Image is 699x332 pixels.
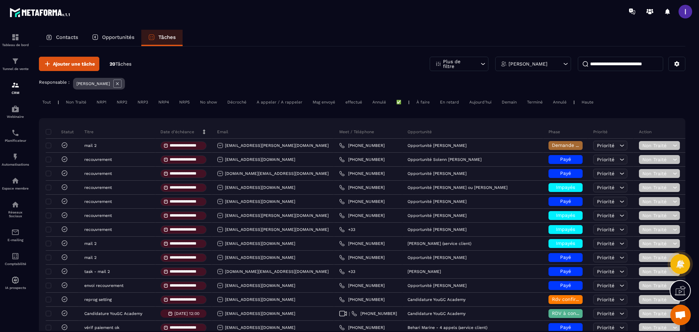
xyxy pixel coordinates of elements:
[408,213,467,218] p: Opportunité [PERSON_NAME]
[642,297,671,302] span: Non Traité
[2,186,29,190] p: Espace membre
[113,98,131,106] div: NRP2
[84,325,119,330] p: vérif paiement ok
[393,98,405,106] div: ✅
[597,143,614,148] span: Priorité
[509,61,547,66] p: [PERSON_NAME]
[339,297,385,302] a: [PHONE_NUMBER]
[597,311,614,316] span: Priorité
[339,269,355,274] a: +33
[2,52,29,76] a: formationformationTunnel de vente
[2,195,29,223] a: social-networksocial-networkRéseaux Sociaux
[408,297,466,302] p: Candidature YouGC Academy
[84,213,112,218] p: recouvrement
[408,157,482,162] p: Opportunité Solenn [PERSON_NAME]
[84,185,112,190] p: recouvrement
[560,324,571,330] span: Payé
[498,98,520,106] div: Demain
[10,6,71,18] img: logo
[134,98,152,106] div: NRP3
[597,213,614,218] span: Priorité
[556,226,575,232] span: Impayés
[115,61,131,67] span: Tâches
[84,157,112,162] p: recouvrement
[11,57,19,65] img: formation
[339,227,355,232] a: +33
[560,254,571,260] span: Payé
[466,98,495,106] div: Aujourd'hui
[408,143,467,148] p: Opportunité [PERSON_NAME]
[560,156,571,162] span: Payé
[84,143,97,148] p: mail 2
[11,105,19,113] img: automations
[176,98,193,106] div: NRP5
[339,255,385,260] a: [PHONE_NUMBER]
[560,170,571,176] span: Payé
[39,80,70,85] p: Responsable :
[11,252,19,260] img: accountant
[217,129,228,135] p: Email
[309,98,339,106] div: Msg envoyé
[597,297,614,302] span: Priorité
[11,228,19,236] img: email
[224,98,250,106] div: Décroché
[84,199,112,204] p: recouvrement
[552,142,628,148] span: Demande de rétractation/report
[670,305,691,325] a: Ouvrir le chat
[39,30,85,46] a: Contacts
[408,171,467,176] p: Opportunité [PERSON_NAME]
[339,129,374,135] p: Meet / Téléphone
[2,115,29,119] p: Webinaire
[47,129,74,135] p: Statut
[85,30,141,46] a: Opportunités
[84,255,97,260] p: mail 2
[437,98,462,106] div: En retard
[339,185,385,190] a: [PHONE_NUMBER]
[642,143,671,148] span: Non Traité
[642,325,671,330] span: Non Traité
[155,98,172,106] div: NRP4
[548,129,560,135] p: Phase
[349,311,350,316] span: |
[56,34,78,40] p: Contacts
[84,241,97,246] p: mail 2
[642,171,671,176] span: Non Traité
[339,143,385,148] a: [PHONE_NUMBER]
[556,240,575,246] span: Impayés
[342,98,366,106] div: effectué
[642,227,671,232] span: Non Traité
[2,43,29,47] p: Tableau de bord
[11,81,19,89] img: formation
[642,157,671,162] span: Non Traité
[158,34,176,40] p: Tâches
[578,98,597,106] div: Haute
[443,59,473,69] p: Plus de filtre
[11,177,19,185] img: automations
[597,199,614,204] span: Priorité
[160,129,194,135] p: Date d’échéance
[597,185,614,190] span: Priorité
[84,227,112,232] p: recouvrement
[253,98,306,106] div: A appeler / A rappeler
[642,213,671,218] span: Non Traité
[76,81,110,86] p: [PERSON_NAME]
[408,269,441,274] p: [PERSON_NAME]
[642,255,671,260] span: Non Traité
[573,100,575,105] p: |
[2,223,29,247] a: emailemailE-mailing
[84,297,112,302] p: reprog setting
[408,227,467,232] p: Opportunité [PERSON_NAME]
[560,268,571,274] span: Payé
[2,210,29,218] p: Réseaux Sociaux
[84,283,124,288] p: envoi recouvrement
[642,283,671,288] span: Non Traité
[84,129,94,135] p: Titre
[2,139,29,142] p: Planificateur
[352,311,397,316] a: [PHONE_NUMBER]
[84,311,142,316] p: Candidature YouGC Academy
[102,34,134,40] p: Opportunités
[556,184,575,190] span: Impayés
[2,163,29,166] p: Automatisations
[2,286,29,290] p: IA prospects
[593,129,608,135] p: Priorité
